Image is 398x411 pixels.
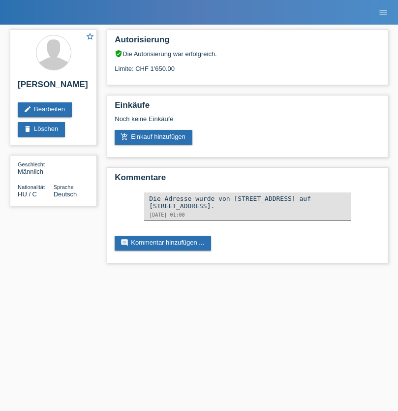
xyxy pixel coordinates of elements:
[121,239,128,247] i: comment
[378,8,388,18] i: menu
[149,212,346,218] div: [DATE] 01:00
[149,195,346,210] div: Die Adresse wurde von [STREET_ADDRESS] auf [STREET_ADDRESS].
[18,122,65,137] a: deleteLöschen
[18,160,54,175] div: Männlich
[18,184,45,190] span: Nationalität
[86,32,94,41] i: star_border
[24,105,31,113] i: edit
[115,173,380,188] h2: Kommentare
[86,32,94,42] a: star_border
[18,102,72,117] a: editBearbeiten
[373,9,393,15] a: menu
[18,190,37,198] span: Ungarn / C / 07.09.2006
[54,184,74,190] span: Sprache
[115,50,122,58] i: verified_user
[24,125,31,133] i: delete
[18,80,89,95] h2: [PERSON_NAME]
[115,115,380,130] div: Noch keine Einkäufe
[115,50,380,58] div: Die Autorisierung war erfolgreich.
[18,161,45,167] span: Geschlecht
[115,236,211,251] a: commentKommentar hinzufügen ...
[115,35,380,50] h2: Autorisierung
[115,130,192,145] a: add_shopping_cartEinkauf hinzufügen
[54,190,77,198] span: Deutsch
[115,100,380,115] h2: Einkäufe
[121,133,128,141] i: add_shopping_cart
[115,58,380,72] div: Limite: CHF 1'650.00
